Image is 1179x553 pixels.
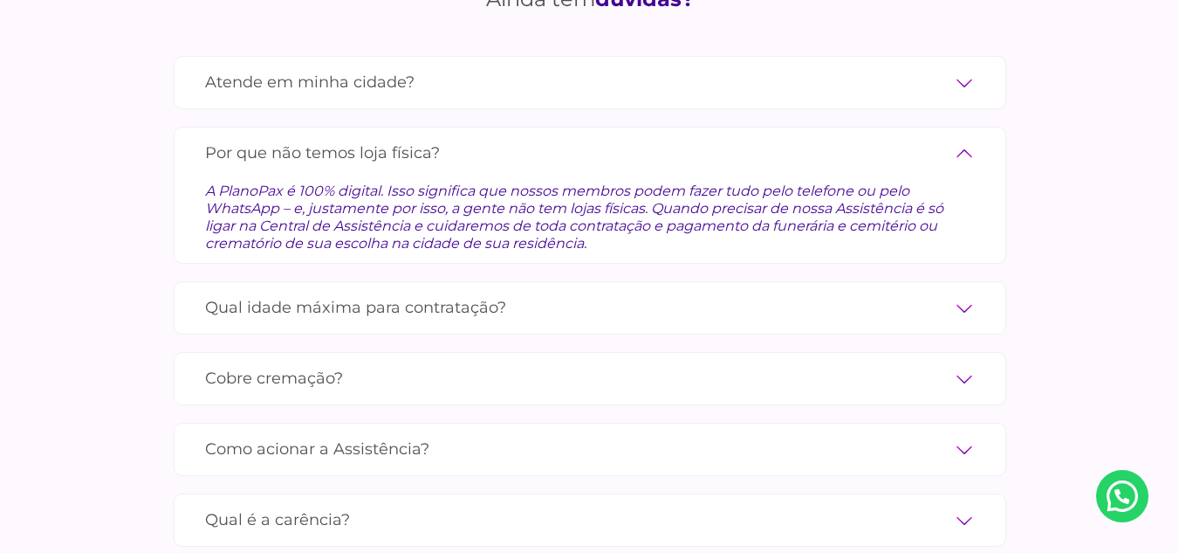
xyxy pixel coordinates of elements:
[205,67,975,98] label: Atende em minha cidade?
[205,434,975,465] label: Como acionar a Assistência?
[1096,470,1148,522] a: Nosso Whatsapp
[205,169,975,252] div: A PlanoPax é 100% digital. Isso significa que nossos membros podem fazer tudo pelo telefone ou pe...
[205,363,975,394] label: Cobre cremação?
[205,293,975,323] label: Qual idade máxima para contratação?
[205,138,975,169] label: Por que não temos loja física?
[205,505,975,536] label: Qual é a carência?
